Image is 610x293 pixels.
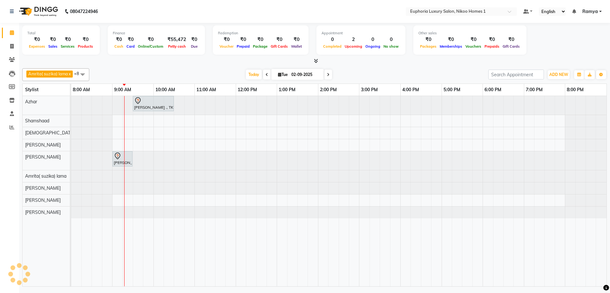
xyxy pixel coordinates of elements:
div: Appointment [322,31,400,36]
a: 5:00 PM [442,85,462,94]
span: Completed [322,44,343,49]
span: [PERSON_NAME] [25,154,61,160]
span: Cash [113,44,125,49]
div: ₹55,472 [165,36,189,43]
span: Memberships [438,44,464,49]
div: ₹0 [125,36,136,43]
a: 9:00 AM [112,85,133,94]
span: Tue [276,72,289,77]
span: Services [59,44,76,49]
span: Prepaid [235,44,251,49]
span: No show [382,44,400,49]
a: 7:00 PM [524,85,544,94]
div: Redemption [218,31,303,36]
span: Expenses [27,44,47,49]
span: Due [189,44,199,49]
div: ₹0 [59,36,76,43]
span: Ramya [582,8,598,15]
span: Prepaids [483,44,501,49]
div: 0 [322,36,343,43]
span: Package [251,44,269,49]
div: ₹0 [438,36,464,43]
div: [PERSON_NAME] ., TK01, 09:00 AM-09:30 AM, EP-Instant Clean-Up [113,152,132,166]
span: Amrita( suzika) lama [25,173,66,179]
div: Finance [113,31,200,36]
span: Sales [47,44,59,49]
span: Shamshaad [25,118,49,124]
div: ₹0 [76,36,95,43]
input: 2025-09-02 [289,70,321,79]
a: 1:00 PM [277,85,297,94]
span: Products [76,44,95,49]
div: 2 [343,36,364,43]
span: [PERSON_NAME] [25,142,61,148]
a: 8:00 AM [71,85,91,94]
a: 2:00 PM [318,85,338,94]
div: ₹0 [218,36,235,43]
span: [DEMOGRAPHIC_DATA] [25,130,75,136]
div: ₹0 [483,36,501,43]
span: Stylist [25,87,38,92]
b: 08047224946 [70,3,98,20]
div: ₹0 [47,36,59,43]
div: ₹0 [251,36,269,43]
span: [PERSON_NAME] [25,209,61,215]
div: ₹0 [27,36,47,43]
input: Search Appointment [488,70,544,79]
a: 8:00 PM [565,85,585,94]
span: +8 [74,71,84,76]
span: Upcoming [343,44,364,49]
span: Packages [418,44,438,49]
a: 6:00 PM [483,85,503,94]
div: Other sales [418,31,521,36]
div: ₹0 [136,36,165,43]
span: Azhar [25,99,37,105]
img: logo [16,3,60,20]
span: Voucher [218,44,235,49]
span: Online/Custom [136,44,165,49]
a: 3:00 PM [359,85,379,94]
span: Vouchers [464,44,483,49]
div: ₹0 [464,36,483,43]
div: [PERSON_NAME] ., TK01, 09:30 AM-10:30 AM, EP-Artistic Cut - Creative Stylist [133,97,173,110]
a: 10:00 AM [154,85,177,94]
a: x [68,71,71,76]
span: Petty cash [166,44,187,49]
span: [PERSON_NAME] [25,197,61,203]
span: Ongoing [364,44,382,49]
span: [PERSON_NAME] [25,185,61,191]
span: Card [125,44,136,49]
span: ADD NEW [549,72,568,77]
div: 0 [364,36,382,43]
div: ₹0 [235,36,251,43]
a: 4:00 PM [401,85,421,94]
div: ₹0 [418,36,438,43]
span: Today [246,70,262,79]
span: Gift Cards [501,44,521,49]
div: ₹0 [113,36,125,43]
div: 0 [382,36,400,43]
div: ₹0 [501,36,521,43]
div: ₹0 [189,36,200,43]
span: Wallet [289,44,303,49]
button: ADD NEW [548,70,570,79]
span: Gift Cards [269,44,289,49]
div: ₹0 [269,36,289,43]
div: Total [27,31,95,36]
div: ₹0 [289,36,303,43]
a: 12:00 PM [236,85,259,94]
a: 11:00 AM [195,85,218,94]
span: Amrita( suzika) lama [28,71,68,76]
